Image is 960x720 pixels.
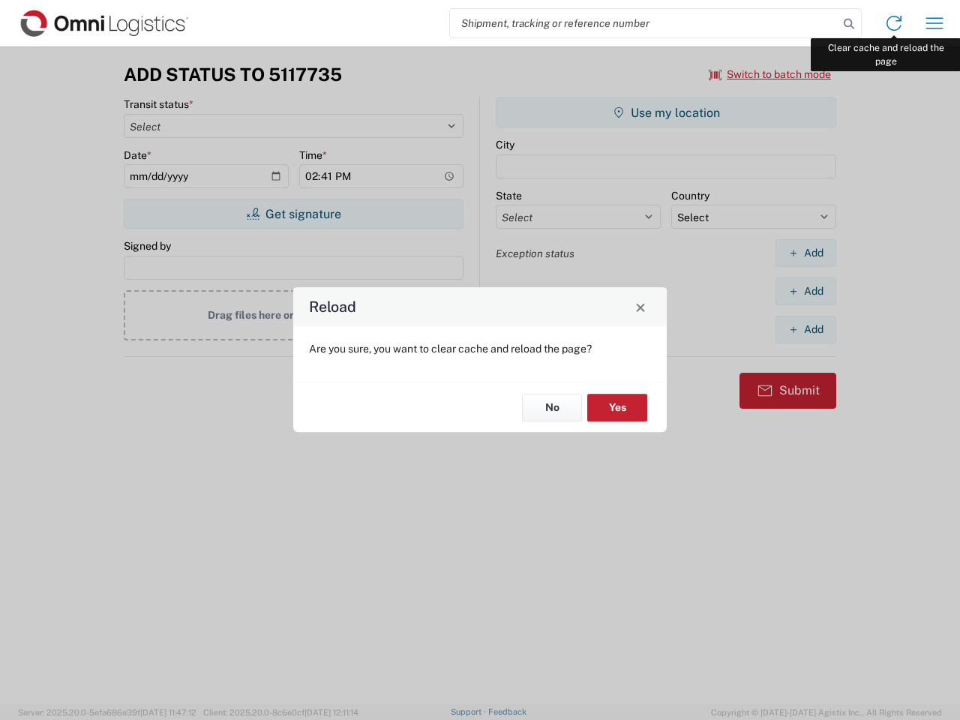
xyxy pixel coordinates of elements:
h4: Reload [309,296,356,318]
input: Shipment, tracking or reference number [450,9,838,37]
button: Close [630,296,651,317]
button: No [522,394,582,421]
button: Yes [587,394,647,421]
p: Are you sure, you want to clear cache and reload the page? [309,342,651,355]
